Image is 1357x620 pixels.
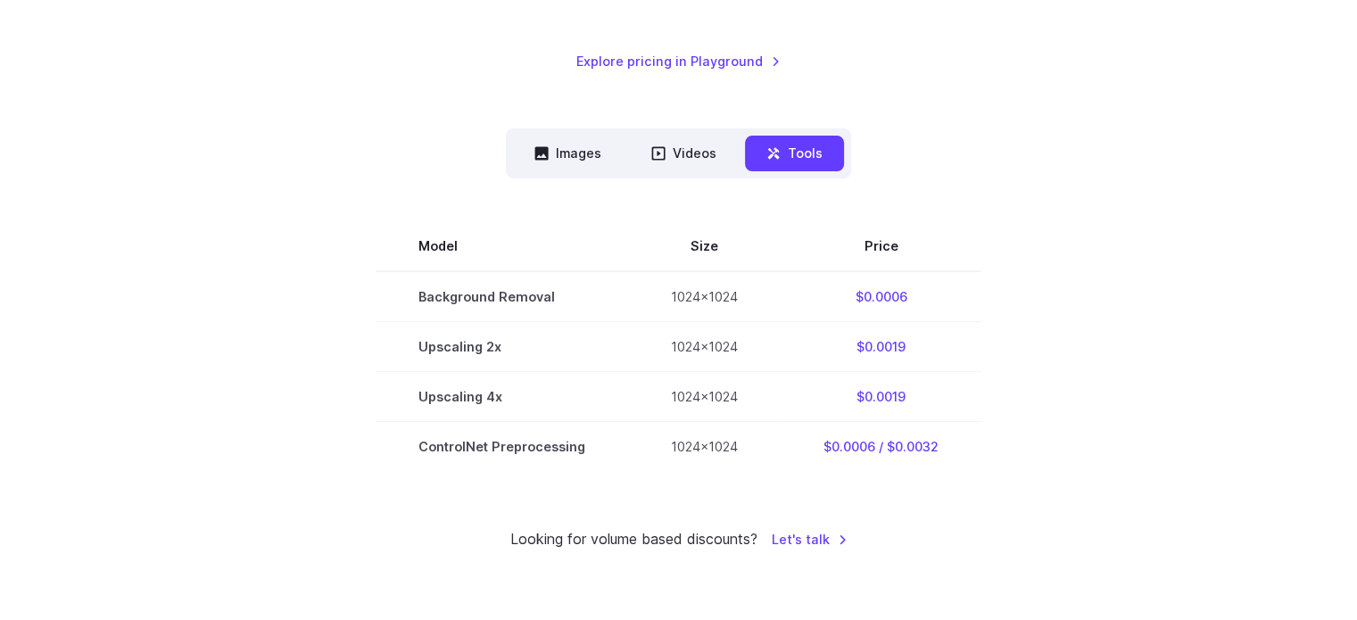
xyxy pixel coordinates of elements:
[510,528,757,551] small: Looking for volume based discounts?
[376,371,628,421] td: Upscaling 4x
[576,51,781,71] a: Explore pricing in Playground
[376,271,628,322] td: Background Removal
[513,136,623,170] button: Images
[376,221,628,271] th: Model
[628,271,781,322] td: 1024x1024
[628,421,781,471] td: 1024x1024
[781,271,981,322] td: $0.0006
[376,321,628,371] td: Upscaling 2x
[781,321,981,371] td: $0.0019
[628,371,781,421] td: 1024x1024
[630,136,738,170] button: Videos
[745,136,844,170] button: Tools
[781,371,981,421] td: $0.0019
[772,529,848,550] a: Let's talk
[781,221,981,271] th: Price
[628,321,781,371] td: 1024x1024
[781,421,981,471] td: $0.0006 / $0.0032
[376,421,628,471] td: ControlNet Preprocessing
[628,221,781,271] th: Size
